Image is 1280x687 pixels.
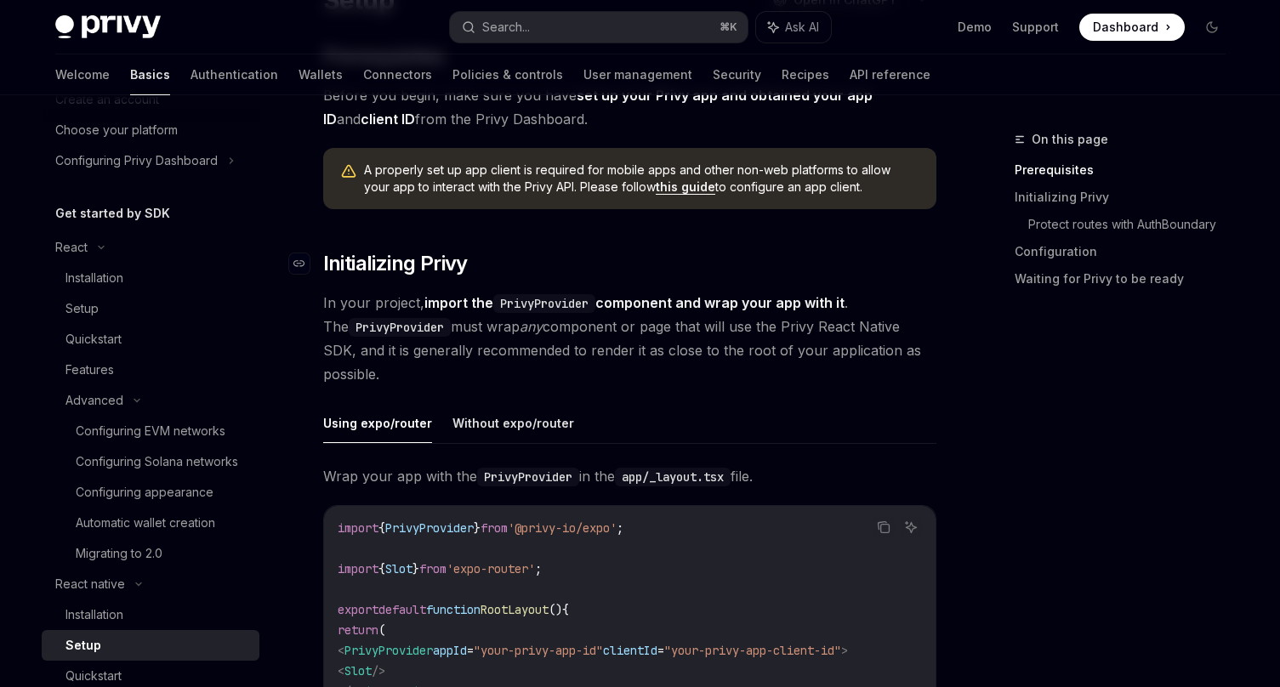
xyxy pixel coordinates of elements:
[338,622,378,638] span: return
[477,468,579,486] code: PrivyProvider
[42,355,259,385] a: Features
[338,643,344,658] span: <
[452,403,574,443] button: Without expo/router
[1015,156,1239,184] a: Prerequisites
[364,162,919,196] span: A properly set up app client is required for mobile apps and other non-web platforms to allow you...
[42,324,259,355] a: Quickstart
[617,520,623,536] span: ;
[603,643,657,658] span: clientId
[1079,14,1185,41] a: Dashboard
[385,561,412,576] span: Slot
[452,54,563,95] a: Policies & controls
[378,561,385,576] span: {
[520,318,543,335] em: any
[873,516,895,538] button: Copy the contents from the code block
[720,20,737,34] span: ⌘ K
[42,538,259,569] a: Migrating to 2.0
[55,150,218,171] div: Configuring Privy Dashboard
[412,561,419,576] span: }
[850,54,930,95] a: API reference
[1015,238,1239,265] a: Configuration
[42,416,259,446] a: Configuring EVM networks
[323,464,936,488] span: Wrap your app with the in the file.
[338,663,344,678] span: <
[1032,129,1108,150] span: On this page
[42,508,259,538] a: Automatic wallet creation
[338,602,378,617] span: export
[55,120,178,140] div: Choose your platform
[583,54,692,95] a: User management
[508,520,617,536] span: '@privy-io/expo'
[481,602,549,617] span: RootLayout
[841,643,848,658] span: >
[42,263,259,293] a: Installation
[76,513,215,533] div: Automatic wallet creation
[385,520,474,536] span: PrivyProvider
[323,291,936,386] span: In your project, . The must wrap component or page that will use the Privy React Native SDK, and ...
[65,360,114,380] div: Features
[782,54,829,95] a: Recipes
[1028,211,1239,238] a: Protect routes with AuthBoundary
[65,329,122,349] div: Quickstart
[372,663,385,678] span: />
[65,635,101,656] div: Setup
[130,54,170,95] a: Basics
[424,294,845,311] strong: import the component and wrap your app with it
[76,482,213,502] div: Configuring appearance
[900,516,922,538] button: Ask AI
[323,83,936,131] span: Before you begin, make sure you have and from the Privy Dashboard.
[447,561,535,576] span: 'expo-router'
[289,250,323,277] a: Navigate to header
[562,602,569,617] span: {
[664,643,841,658] span: "your-privy-app-client-id"
[785,19,819,36] span: Ask AI
[42,115,259,145] a: Choose your platform
[42,446,259,477] a: Configuring Solana networks
[482,17,530,37] div: Search...
[65,390,123,411] div: Advanced
[42,477,259,508] a: Configuring appearance
[1015,265,1239,292] a: Waiting for Privy to be ready
[42,630,259,661] a: Setup
[378,520,385,536] span: {
[65,605,123,625] div: Installation
[756,12,831,43] button: Ask AI
[426,602,481,617] span: function
[323,250,468,277] span: Initializing Privy
[450,12,748,43] button: Search...⌘K
[76,543,162,564] div: Migrating to 2.0
[55,237,88,258] div: React
[299,54,343,95] a: Wallets
[76,451,238,472] div: Configuring Solana networks
[65,268,123,288] div: Installation
[378,602,426,617] span: default
[1198,14,1226,41] button: Toggle dark mode
[958,19,992,36] a: Demo
[42,599,259,630] a: Installation
[657,643,664,658] span: =
[1015,184,1239,211] a: Initializing Privy
[65,666,122,686] div: Quickstart
[76,421,225,441] div: Configuring EVM networks
[323,403,432,443] button: Using expo/router
[65,298,99,319] div: Setup
[55,574,125,594] div: React native
[535,561,542,576] span: ;
[378,622,385,638] span: (
[344,663,372,678] span: Slot
[474,520,481,536] span: }
[549,602,562,617] span: ()
[338,520,378,536] span: import
[474,643,603,658] span: "your-privy-app-id"
[493,294,595,313] code: PrivyProvider
[419,561,447,576] span: from
[467,643,474,658] span: =
[1093,19,1158,36] span: Dashboard
[344,643,433,658] span: PrivyProvider
[338,561,378,576] span: import
[713,54,761,95] a: Security
[55,203,170,224] h5: Get started by SDK
[191,54,278,95] a: Authentication
[615,468,731,486] code: app/_layout.tsx
[42,293,259,324] a: Setup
